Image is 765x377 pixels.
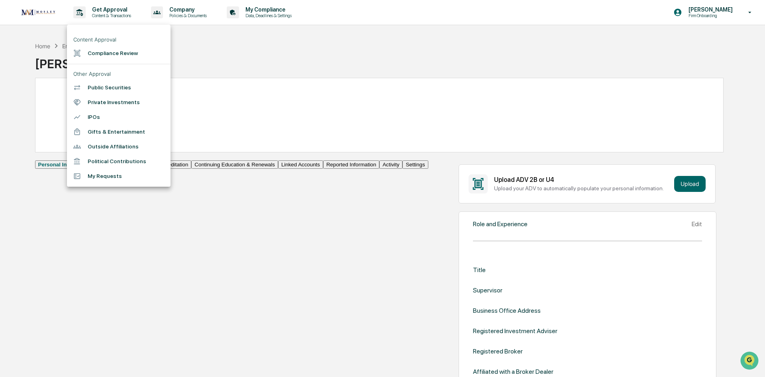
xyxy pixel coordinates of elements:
li: Content Approval [67,33,171,46]
p: Get Approval [86,6,135,13]
a: 🔎Data Lookup [5,113,53,127]
div: Affiliated with a Broker Dealer [473,368,553,375]
span: Preclearance [16,101,51,109]
a: 🗄️Attestations [55,97,102,112]
div: 🗄️ [58,101,64,108]
button: Start new chat [135,63,145,73]
li: Public Securities [67,80,171,95]
img: 1746055101610-c473b297-6a78-478c-a979-82029cc54cd1 [8,61,22,75]
div: Business Office Address [473,307,541,314]
li: Other Approval [67,67,171,80]
p: Policies & Documents [163,13,211,18]
div: Employee Roster [62,43,106,49]
div: Home [35,43,50,49]
div: 🖐️ [8,101,14,108]
button: Personal Information [35,160,94,169]
p: Firm Onboarding [682,13,737,18]
p: Content & Transactions [86,13,135,18]
a: 🖐️Preclearance [5,97,55,112]
p: My Compliance [239,6,296,13]
li: Political Contributions [67,154,171,169]
div: Supervisor [473,286,502,294]
div: 🔎 [8,116,14,123]
div: Registered Investment Adviser [473,327,557,335]
li: Compliance Review [67,46,171,61]
li: IPOs [67,110,171,124]
li: Private Investments [67,95,171,110]
div: Upload your ADV to automatically populate your personal information. [494,185,671,191]
p: Data, Deadlines & Settings [239,13,296,18]
button: Continuing Education & Renewals [191,160,278,169]
li: Outside Affiliations [67,139,171,154]
iframe: Open customer support [739,351,761,372]
img: logo [19,7,57,18]
span: Attestations [66,101,99,109]
div: secondary tabs example [35,160,428,169]
p: [PERSON_NAME] [682,6,737,13]
button: Reported Information [323,160,379,169]
button: Linked Accounts [278,160,323,169]
div: Role and Experience [473,220,528,228]
span: Data Lookup [16,116,50,124]
li: Gifts & Entertainment [67,124,171,139]
li: My Requests [67,169,171,184]
span: Pylon [79,135,96,141]
div: Start new chat [27,61,131,69]
p: How can we help? [8,17,145,30]
div: We're available if you need us! [27,69,101,75]
div: Upload ADV 2B or U4 [494,176,671,184]
button: Settings [402,160,428,169]
button: Activity [379,160,402,169]
a: Powered byPylon [56,135,96,141]
div: Registered Broker [473,347,523,355]
div: Title [473,266,486,274]
div: Edit [692,220,702,228]
div: [PERSON_NAME] [35,50,164,71]
button: Upload [674,176,706,192]
p: Company [163,6,211,13]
